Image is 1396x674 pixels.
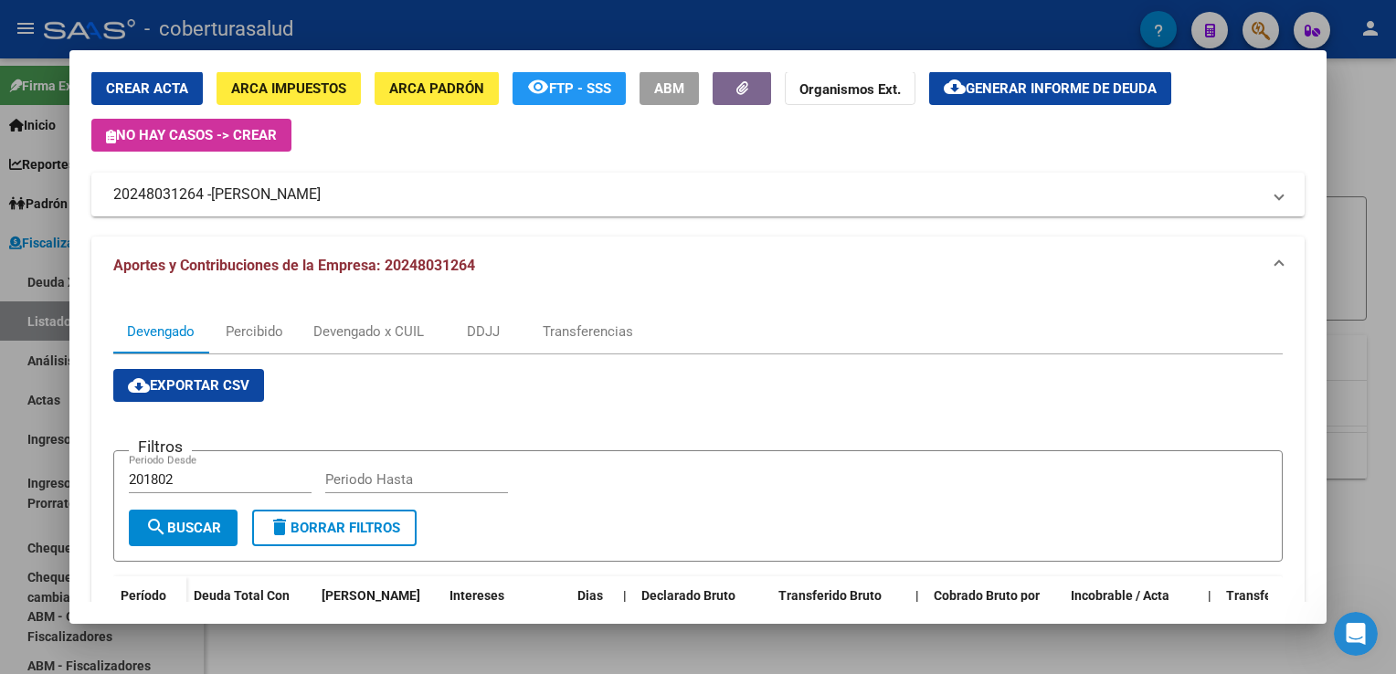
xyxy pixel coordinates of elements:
span: [PERSON_NAME] [211,184,321,205]
datatable-header-cell: Declarado Bruto ARCA [634,576,771,657]
span: Período [121,588,166,603]
datatable-header-cell: Dias [570,576,616,657]
button: Borrar Filtros [252,510,417,546]
mat-expansion-panel-header: Aportes y Contribuciones de la Empresa: 20248031264 [91,237,1304,295]
datatable-header-cell: | [908,576,926,657]
span: FTP - SSS [549,80,611,97]
div: Devengado [127,321,195,342]
button: ABM [640,71,699,105]
datatable-header-cell: Cobrado Bruto por Fiscalización [926,576,1063,657]
span: ARCA Padrón [389,80,484,97]
button: Buscar [129,510,238,546]
mat-icon: cloud_download [128,374,150,396]
span: No hay casos -> Crear [106,127,277,143]
span: | [915,588,919,603]
datatable-header-cell: Incobrable / Acta virtual [1063,576,1200,657]
button: Crear Acta [91,71,203,105]
span: Crear Acta [106,80,188,97]
h3: Filtros [129,437,192,457]
datatable-header-cell: Deuda Bruta Neto de Fiscalización e Incobrable [314,576,442,657]
div: Transferencias [543,321,633,342]
div: Devengado x CUIL [313,321,424,342]
button: Exportar CSV [113,369,264,402]
span: Generar informe de deuda [966,80,1157,97]
div: DDJJ [467,321,500,342]
span: ABM [654,80,684,97]
button: Organismos Ext. [785,71,915,105]
button: ARCA Padrón [375,71,499,105]
span: Aportes y Contribuciones de la Empresa: 20248031264 [113,257,475,274]
mat-icon: delete [269,516,291,538]
mat-icon: search [145,516,167,538]
span: Transferido Bruto ARCA [778,588,882,624]
iframe: Intercom live chat [1334,612,1378,656]
span: Intereses [449,588,504,603]
datatable-header-cell: Período [113,576,186,653]
span: | [1208,588,1211,603]
span: Exportar CSV [128,377,249,394]
span: Buscar [145,520,221,536]
span: Deuda Total Con Intereses [194,588,290,624]
mat-icon: cloud_download [944,76,966,98]
mat-icon: remove_red_eye [527,76,549,98]
button: ARCA Impuestos [217,71,361,105]
datatable-header-cell: | [616,576,634,657]
button: Generar informe de deuda [929,71,1171,105]
button: No hay casos -> Crear [91,119,291,152]
mat-expansion-panel-header: 20248031264 -[PERSON_NAME] [91,173,1304,216]
span: Transferido De Más [1226,588,1340,603]
span: ARCA Impuestos [231,80,346,97]
span: Cobrado Bruto por Fiscalización [934,588,1040,624]
mat-panel-title: 20248031264 - [113,184,1260,205]
datatable-header-cell: | [1200,576,1219,657]
span: Declarado Bruto ARCA [641,588,735,624]
strong: Organismos Ext. [799,81,901,98]
span: Dias [577,588,603,603]
span: Incobrable / Acta virtual [1071,588,1169,624]
button: FTP - SSS [513,71,626,105]
datatable-header-cell: Transferido De Más [1219,576,1356,657]
span: Borrar Filtros [269,520,400,536]
div: Percibido [226,321,283,342]
datatable-header-cell: Transferido Bruto ARCA [771,576,908,657]
datatable-header-cell: Intereses [442,576,570,657]
span: | [623,588,627,603]
span: [PERSON_NAME] de Fiscalización e Incobrable [322,588,426,645]
datatable-header-cell: Deuda Total Con Intereses [186,576,314,657]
